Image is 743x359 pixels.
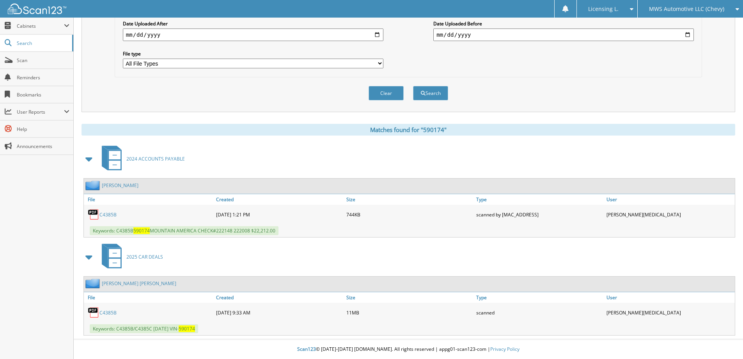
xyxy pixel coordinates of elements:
span: Reminders [17,74,69,81]
a: C4385B [99,211,117,218]
a: Type [474,194,605,205]
img: scan123-logo-white.svg [8,4,66,14]
span: Announcements [17,143,69,150]
a: [PERSON_NAME] [PERSON_NAME] [102,280,176,287]
a: File [84,194,214,205]
iframe: Chat Widget [704,321,743,359]
button: Clear [369,86,404,100]
div: © [DATE]-[DATE] [DOMAIN_NAME]. All rights reserved | appg01-scan123-com | [74,340,743,359]
a: User [605,292,735,303]
input: start [123,29,383,41]
input: end [433,29,694,41]
div: Matches found for "590174" [82,124,735,136]
span: Keywords: C4385B MOUNTAIN AMERICA CHECK#222148 222008 $22,212.00 [90,226,278,235]
div: [DATE] 1:21 PM [214,207,344,222]
div: scanned [474,305,605,320]
span: 590174 [133,227,150,234]
a: Created [214,194,344,205]
label: Date Uploaded Before [433,20,694,27]
span: Keywords: C4385B/C4385C [DATE] VIN- [90,324,198,333]
img: folder2.png [85,279,102,288]
a: Size [344,292,475,303]
a: Created [214,292,344,303]
a: File [84,292,214,303]
span: User Reports [17,109,64,115]
a: Type [474,292,605,303]
span: 2025 CAR DEALS [126,254,163,260]
span: Bookmarks [17,91,69,98]
div: [DATE] 9:33 AM [214,305,344,320]
div: scanned by [MAC_ADDRESS] [474,207,605,222]
span: MWS Automotive LLC (Chevy) [649,7,724,11]
div: 744KB [344,207,475,222]
span: Licensing L. [588,7,619,11]
a: Size [344,194,475,205]
button: Search [413,86,448,100]
img: PDF.png [88,209,99,220]
span: Scan [17,57,69,64]
div: 11MB [344,305,475,320]
span: 2024 ACCOUNTS PAYABLE [126,155,185,162]
label: Date Uploaded After [123,20,383,27]
span: Help [17,126,69,132]
span: 590174 [179,325,195,332]
a: [PERSON_NAME] [102,182,138,189]
a: 2025 CAR DEALS [97,241,163,272]
span: Scan123 [297,346,316,352]
span: Cabinets [17,23,64,29]
img: folder2.png [85,180,102,190]
div: [PERSON_NAME][MEDICAL_DATA] [605,207,735,222]
a: Privacy Policy [490,346,520,352]
a: C4385B [99,309,117,316]
a: 2024 ACCOUNTS PAYABLE [97,143,185,174]
label: File type [123,50,383,57]
img: PDF.png [88,307,99,318]
span: Search [17,40,68,46]
div: [PERSON_NAME][MEDICAL_DATA] [605,305,735,320]
a: User [605,194,735,205]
